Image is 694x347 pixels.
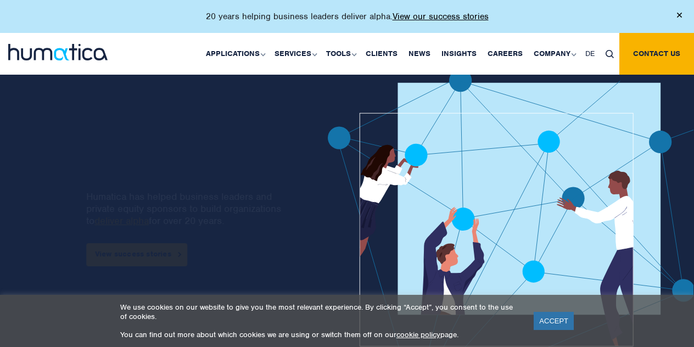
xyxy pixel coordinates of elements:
p: 20 years helping business leaders deliver alpha. [206,11,489,22]
img: search_icon [606,50,614,58]
a: Contact us [619,33,694,75]
img: logo [8,44,108,60]
a: DE [580,33,600,75]
img: arrowicon [178,252,181,257]
a: Careers [482,33,528,75]
a: Clients [360,33,403,75]
a: News [403,33,436,75]
a: cookie policy [396,330,440,339]
a: Insights [436,33,482,75]
a: Applications [200,33,269,75]
a: deliver alpha [94,215,149,227]
a: Tools [321,33,360,75]
p: Humatica has helped business leaders and private equity sponsors to build organizations to for ov... [86,191,288,227]
a: View success stories [86,243,187,266]
a: View our success stories [393,11,489,22]
p: You can find out more about which cookies we are using or switch them off on our page. [120,330,520,339]
span: DE [585,49,595,58]
p: We use cookies on our website to give you the most relevant experience. By clicking “Accept”, you... [120,303,520,321]
a: Services [269,33,321,75]
a: Company [528,33,580,75]
a: ACCEPT [534,312,574,330]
